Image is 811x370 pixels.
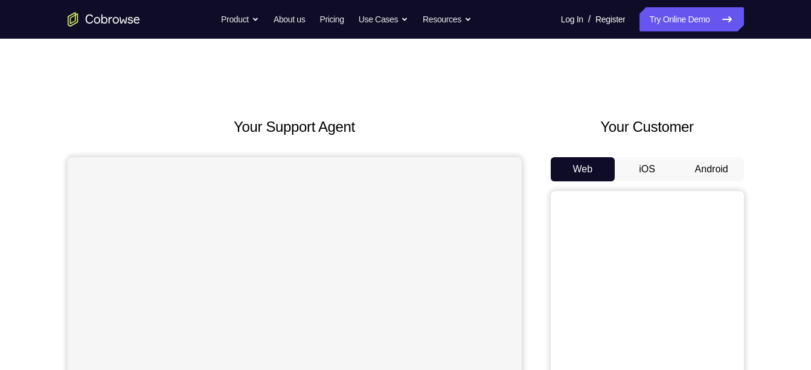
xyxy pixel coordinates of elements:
[679,157,744,181] button: Android
[68,12,140,27] a: Go to the home page
[274,7,305,31] a: About us
[423,7,472,31] button: Resources
[551,157,615,181] button: Web
[561,7,583,31] a: Log In
[551,116,744,138] h2: Your Customer
[319,7,344,31] a: Pricing
[588,12,591,27] span: /
[359,7,408,31] button: Use Cases
[595,7,625,31] a: Register
[640,7,743,31] a: Try Online Demo
[615,157,679,181] button: iOS
[68,116,522,138] h2: Your Support Agent
[221,7,259,31] button: Product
